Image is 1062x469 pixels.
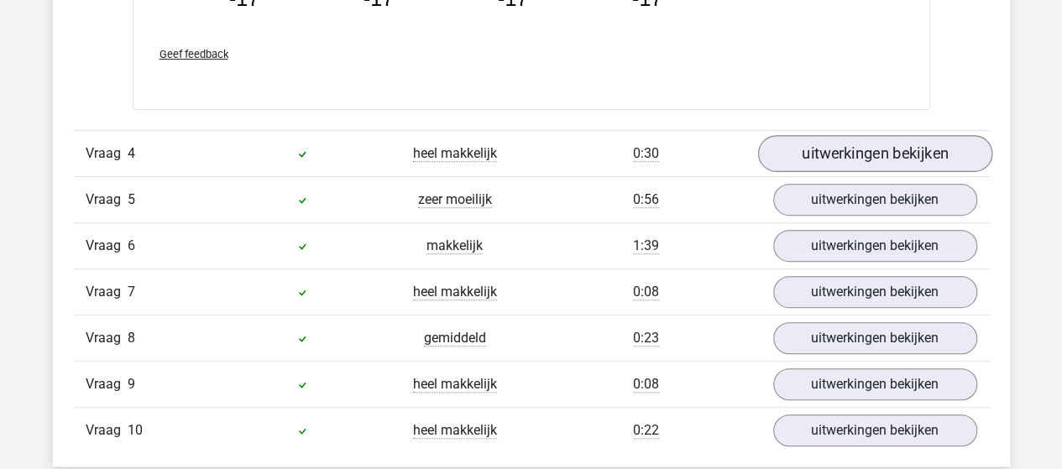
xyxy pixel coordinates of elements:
span: Vraag [86,143,128,164]
span: 0:22 [633,422,659,439]
span: makkelijk [426,237,483,254]
a: uitwerkingen bekijken [757,135,991,172]
span: 0:08 [633,376,659,393]
span: 10 [128,422,143,438]
span: gemiddeld [424,330,486,347]
span: heel makkelijk [413,376,497,393]
a: uitwerkingen bekijken [773,230,977,262]
span: 0:23 [633,330,659,347]
a: uitwerkingen bekijken [773,322,977,354]
span: zeer moeilijk [418,191,492,208]
a: uitwerkingen bekijken [773,276,977,308]
span: 9 [128,376,135,392]
span: Vraag [86,190,128,210]
span: 1:39 [633,237,659,254]
span: 5 [128,191,135,207]
span: Vraag [86,328,128,348]
span: heel makkelijk [413,145,497,162]
span: heel makkelijk [413,422,497,439]
span: 8 [128,330,135,346]
a: uitwerkingen bekijken [773,368,977,400]
span: heel makkelijk [413,284,497,300]
span: 7 [128,284,135,300]
span: 0:30 [633,145,659,162]
span: 4 [128,145,135,161]
a: uitwerkingen bekijken [773,184,977,216]
span: Vraag [86,282,128,302]
span: Geef feedback [160,48,228,60]
span: Vraag [86,420,128,440]
span: 0:56 [633,191,659,208]
span: 6 [128,237,135,253]
span: 0:08 [633,284,659,300]
span: Vraag [86,374,128,394]
a: uitwerkingen bekijken [773,414,977,446]
span: Vraag [86,236,128,256]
